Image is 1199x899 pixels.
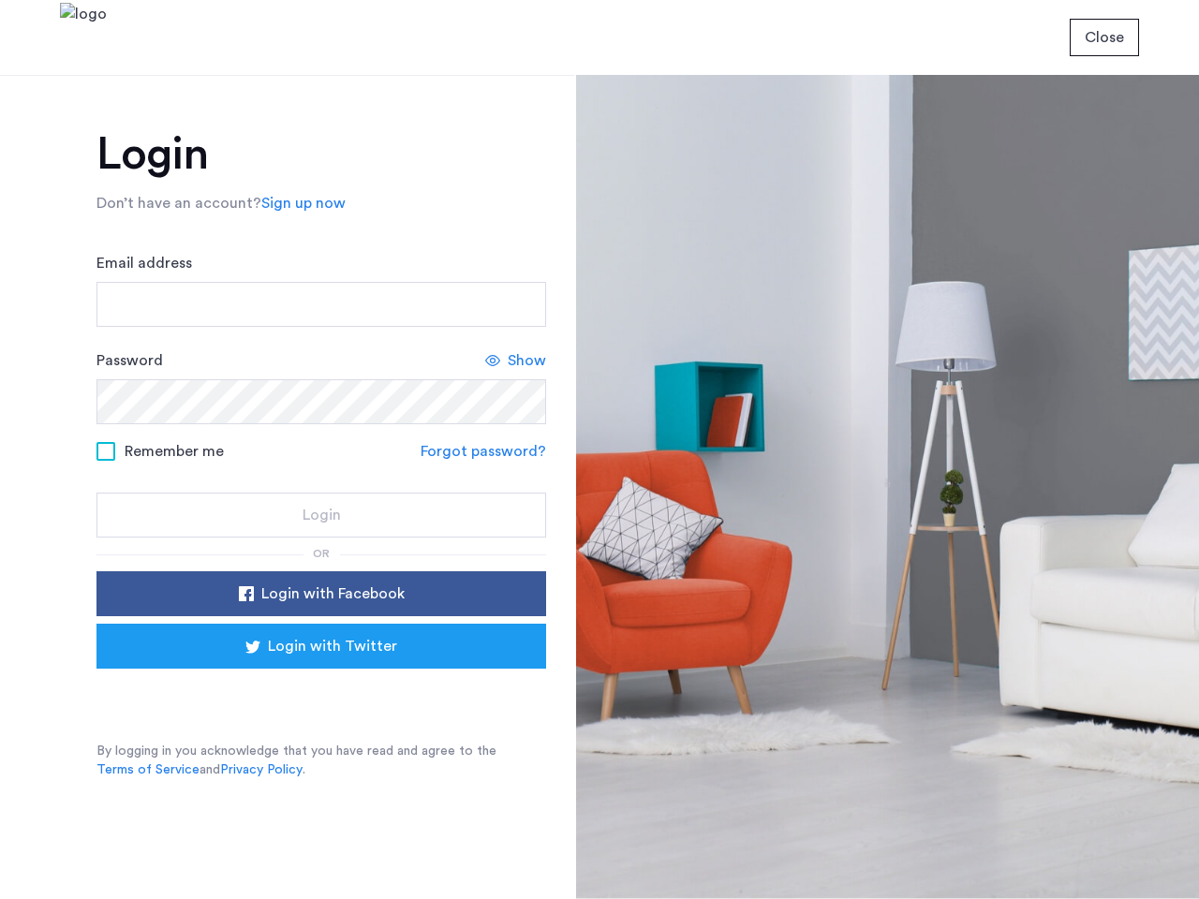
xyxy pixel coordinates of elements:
[508,349,546,372] span: Show
[1070,19,1139,56] button: button
[96,349,163,372] label: Password
[220,760,303,779] a: Privacy Policy
[303,504,341,526] span: Login
[421,440,546,463] a: Forgot password?
[313,548,330,559] span: or
[96,493,546,538] button: button
[96,571,546,616] button: button
[60,3,107,73] img: logo
[1085,26,1124,49] span: Close
[96,196,261,211] span: Don’t have an account?
[96,252,192,274] label: Email address
[96,624,546,669] button: button
[261,582,405,605] span: Login with Facebook
[96,760,200,779] a: Terms of Service
[261,192,346,214] a: Sign up now
[96,742,546,779] p: By logging in you acknowledge that you have read and agree to the and .
[268,635,397,657] span: Login with Twitter
[125,440,224,463] span: Remember me
[96,132,546,177] h1: Login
